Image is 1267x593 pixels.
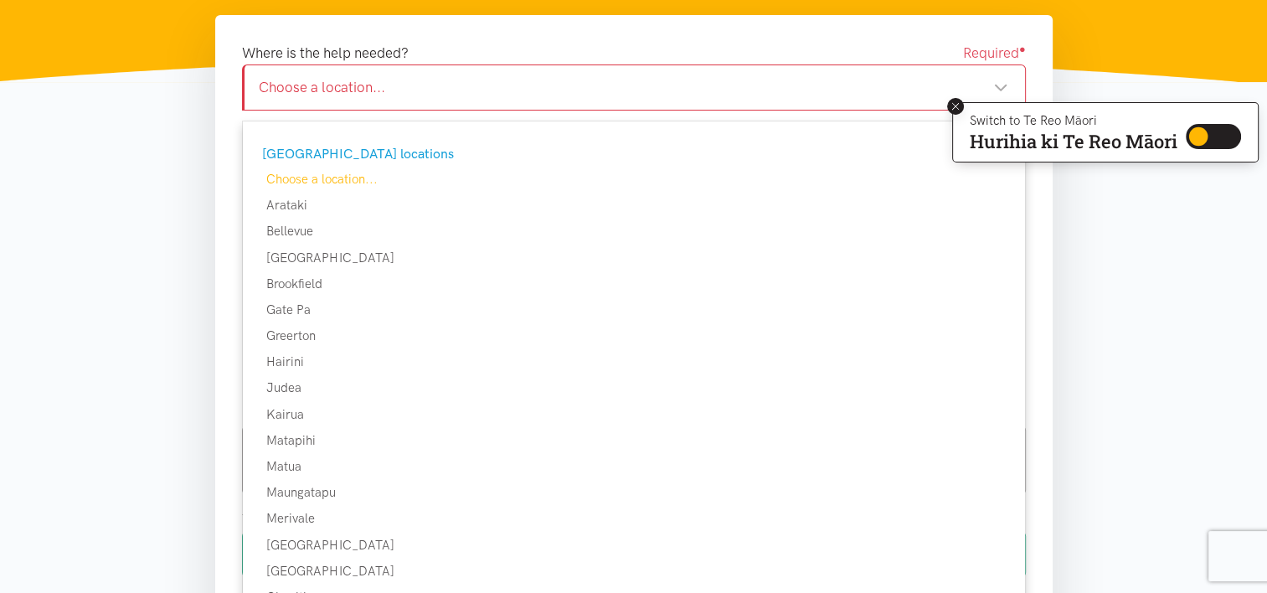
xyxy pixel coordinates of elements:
div: Judea [243,378,1025,398]
div: [GEOGRAPHIC_DATA] [243,535,1025,555]
div: Choose a location... [243,169,1025,189]
span: Required [963,42,1026,64]
label: Where is the help needed? [242,42,409,64]
div: Bellevue [243,221,1025,241]
div: Brookfield [243,274,1025,294]
p: Hurihia ki Te Reo Māori [970,134,1177,149]
div: Hairini [243,352,1025,372]
div: Maungatapu [243,482,1025,503]
div: [GEOGRAPHIC_DATA] [243,248,1025,268]
div: Arataki [243,195,1025,215]
div: Merivale [243,508,1025,529]
p: Switch to Te Reo Māori [970,116,1177,126]
div: Choose a location... [259,76,1008,99]
div: Gate Pa [243,300,1025,320]
div: [GEOGRAPHIC_DATA] [243,561,1025,581]
sup: ● [1019,43,1026,55]
div: [GEOGRAPHIC_DATA] locations [262,143,1002,165]
div: Greerton [243,326,1025,346]
div: Matua [243,456,1025,477]
div: Matapihi [243,431,1025,451]
div: Kairua [243,405,1025,425]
